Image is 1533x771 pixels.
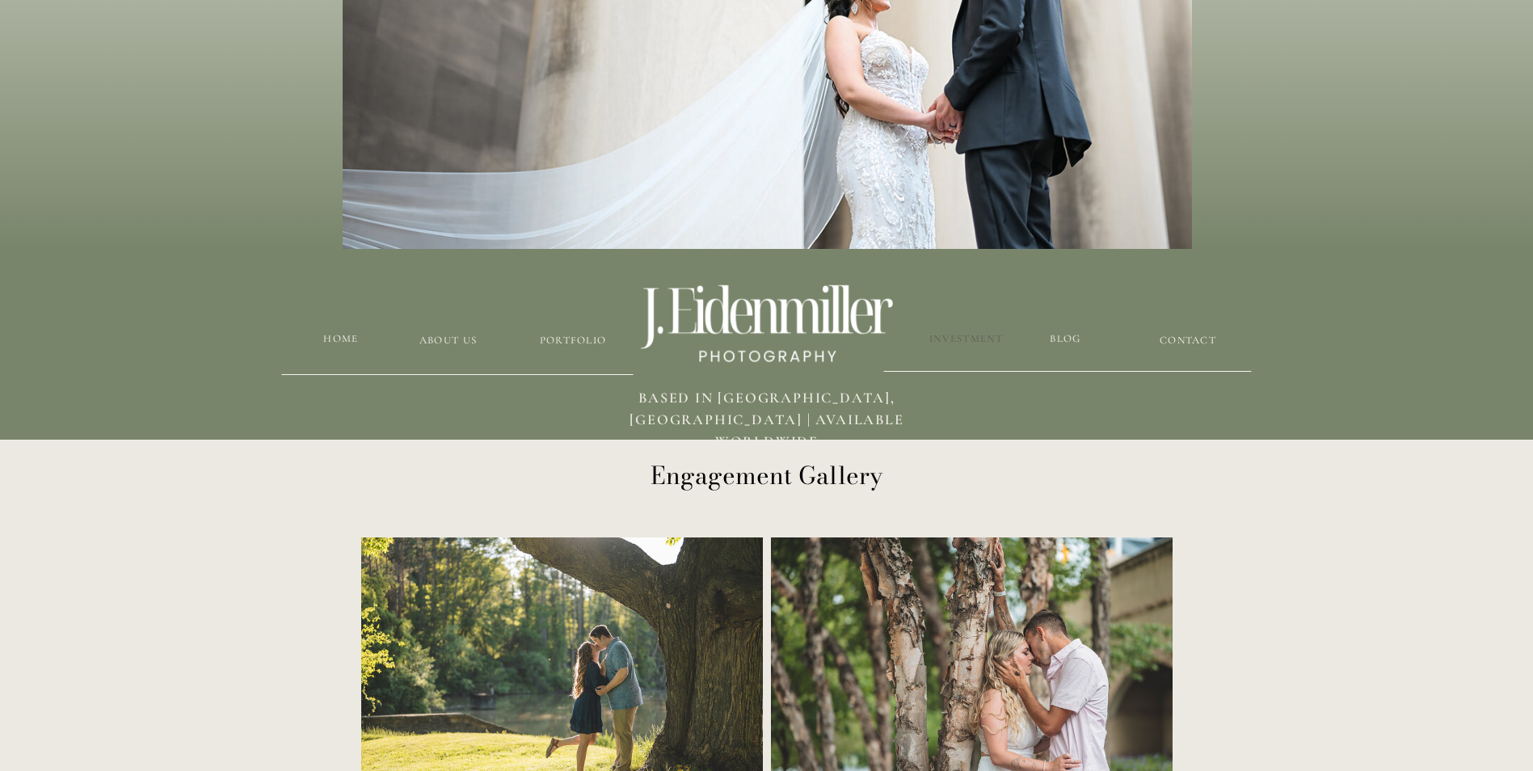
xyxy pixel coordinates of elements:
[640,461,894,522] a: Engagement Gallery
[525,333,621,348] a: Portfolio
[316,331,367,347] a: HOME
[630,389,903,450] span: BASED in [GEOGRAPHIC_DATA], [GEOGRAPHIC_DATA] | available worldwide
[387,333,510,348] a: about us
[1150,333,1227,348] a: CONTACT
[929,331,1004,347] a: Investment
[1000,331,1132,347] a: blog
